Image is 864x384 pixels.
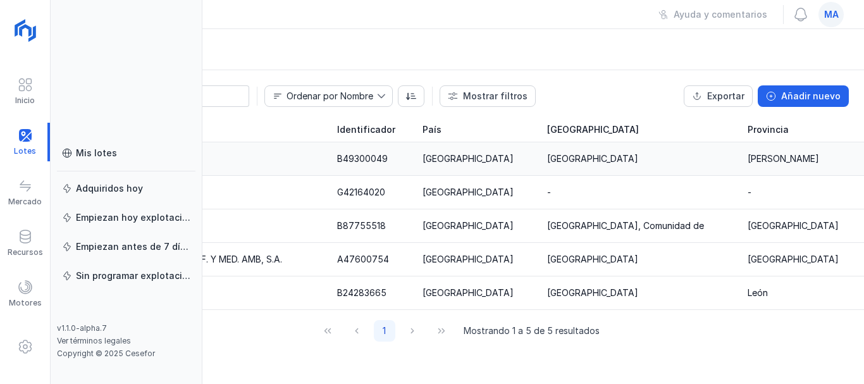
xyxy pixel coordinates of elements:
[748,253,839,266] div: [GEOGRAPHIC_DATA]
[674,8,767,21] div: Ayuda y comentarios
[758,85,849,107] button: Añadir nuevo
[57,206,195,229] a: Empiezan hoy explotación
[337,186,385,199] div: G42164020
[748,152,819,165] div: [PERSON_NAME]
[337,152,388,165] div: B49300049
[76,269,190,282] div: Sin programar explotación
[57,235,195,258] a: Empiezan antes de 7 días
[57,177,195,200] a: Adquiridos hoy
[748,186,751,199] div: -
[423,123,441,136] span: País
[781,90,841,102] div: Añadir nuevo
[547,253,638,266] div: [GEOGRAPHIC_DATA]
[423,186,514,199] div: [GEOGRAPHIC_DATA]
[423,152,514,165] div: [GEOGRAPHIC_DATA]
[748,287,768,299] div: León
[547,123,639,136] span: [GEOGRAPHIC_DATA]
[337,123,395,136] span: Identificador
[57,264,195,287] a: Sin programar explotación
[464,325,600,337] span: Mostrando 1 a 5 de 5 resultados
[76,211,190,224] div: Empiezan hoy explotación
[265,86,377,106] span: Nombre
[8,197,42,207] div: Mercado
[57,349,195,359] div: Copyright © 2025 Cesefor
[337,253,389,266] div: A47600754
[76,240,190,253] div: Empiezan antes de 7 días
[9,298,42,308] div: Motores
[57,142,195,164] a: Mis lotes
[423,253,514,266] div: [GEOGRAPHIC_DATA]
[824,8,839,21] span: ma
[547,186,551,199] div: -
[650,4,775,25] button: Ayuda y comentarios
[423,220,514,232] div: [GEOGRAPHIC_DATA]
[463,90,528,102] div: Mostrar filtros
[748,220,839,232] div: [GEOGRAPHIC_DATA]
[76,147,117,159] div: Mis lotes
[15,96,35,106] div: Inicio
[8,247,43,257] div: Recursos
[547,287,638,299] div: [GEOGRAPHIC_DATA]
[337,287,386,299] div: B24283665
[547,220,704,232] div: [GEOGRAPHIC_DATA], Comunidad de
[76,182,143,195] div: Adquiridos hoy
[707,90,744,102] div: Exportar
[337,220,386,232] div: B87755518
[748,123,789,136] span: Provincia
[547,152,638,165] div: [GEOGRAPHIC_DATA]
[287,92,373,101] div: Ordenar por Nombre
[684,85,753,107] button: Exportar
[9,15,41,46] img: logoRight.svg
[57,336,131,345] a: Ver términos legales
[374,320,395,342] button: Page 1
[57,323,195,333] div: v1.1.0-alpha.7
[423,287,514,299] div: [GEOGRAPHIC_DATA]
[440,85,536,107] button: Mostrar filtros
